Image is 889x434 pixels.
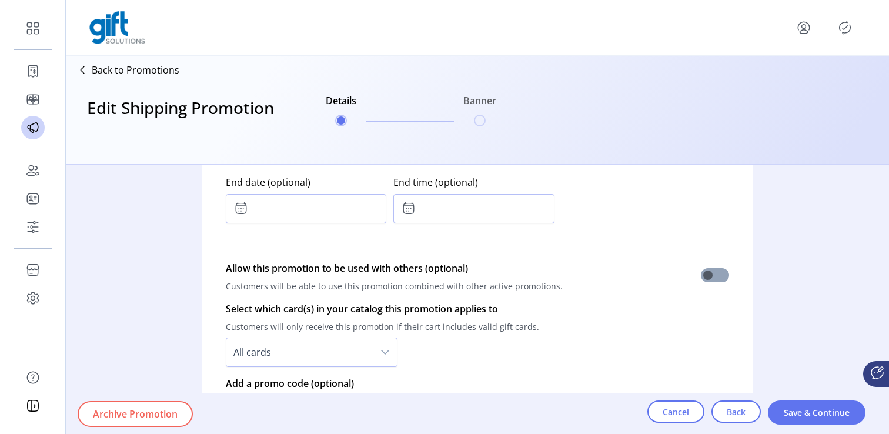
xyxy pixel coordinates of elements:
[835,18,854,37] button: Publisher Panel
[93,407,178,421] span: Archive Promotion
[768,400,865,425] button: Save & Continue
[663,406,689,418] span: Cancel
[226,171,386,194] label: End date (optional)
[226,302,539,316] p: Select which card(s) in your catalog this promotion applies to
[783,406,850,419] span: Save & Continue
[78,401,193,427] button: Archive Promotion
[87,95,274,143] h3: Edit Shipping Promotion
[226,390,567,412] p: Customers will have to add the promo code during checkout to receive this promotion.
[794,18,813,37] button: menu
[226,275,563,297] p: Customers will be able to use this promotion combined with other active promotions.
[393,171,554,194] label: End time (optional)
[373,338,397,366] div: dropdown trigger
[92,63,179,77] p: Back to Promotions
[727,406,746,418] span: Back
[326,94,356,115] h6: Details
[647,400,704,423] button: Cancel
[226,376,567,390] p: Add a promo code (optional)
[226,316,539,338] p: Customers will only receive this promotion if their cart includes valid gift cards.
[89,11,145,44] img: logo
[226,261,563,275] p: Allow this promotion to be used with others (optional)
[226,338,373,366] span: All cards
[711,400,761,423] button: Back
